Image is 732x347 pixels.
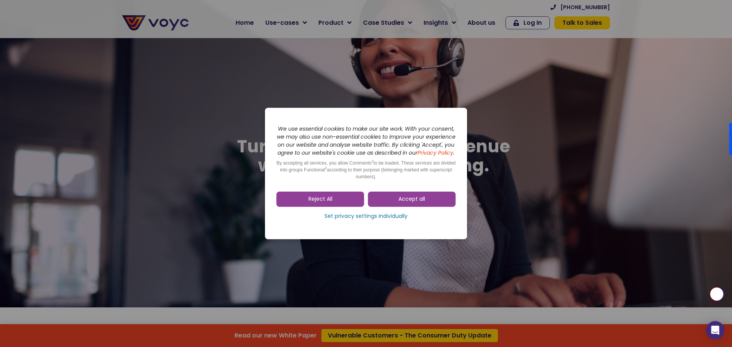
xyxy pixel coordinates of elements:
[368,192,456,207] a: Accept all
[417,149,453,157] a: Privacy Policy
[325,166,327,170] sup: 2
[398,195,425,203] span: Accept all
[308,195,332,203] span: Reject All
[277,125,456,157] i: We use essential cookies to make our site work. With your consent, we may also use non-essential ...
[324,213,408,220] span: Set privacy settings individually
[276,160,456,179] span: By accepting all services, you allow Comments to be loaded. These services are divided into group...
[372,159,374,163] sup: 2
[276,192,364,207] a: Reject All
[706,321,724,339] div: Open Intercom Messenger
[276,211,456,222] a: Set privacy settings individually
